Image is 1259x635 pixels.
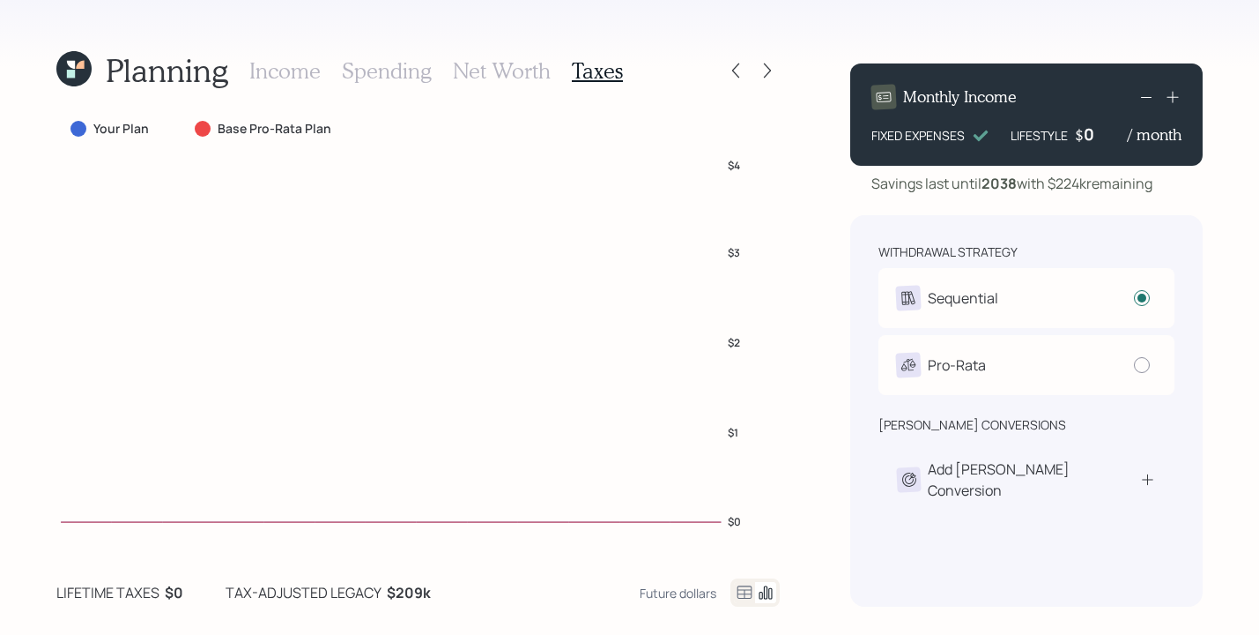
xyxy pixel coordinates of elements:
label: Base Pro-Rata Plan [218,120,331,138]
div: LIFESTYLE [1011,126,1068,145]
h3: Taxes [572,58,623,84]
div: FIXED EXPENSES [871,126,965,145]
h3: Spending [342,58,432,84]
h4: / month [1128,125,1181,145]
div: Sequential [928,288,998,309]
tspan: $3 [729,245,742,260]
tspan: $0 [729,515,743,530]
b: $209k [387,583,431,602]
div: Future dollars [640,585,716,601]
div: [PERSON_NAME] conversions [878,416,1066,434]
b: 2038 [981,174,1017,193]
div: withdrawal strategy [878,243,1018,261]
tspan: $4 [729,158,742,173]
tspan: $1 [729,425,740,440]
label: Your Plan [93,120,149,138]
div: lifetime taxes [56,582,159,603]
b: $0 [165,583,183,602]
div: Savings last until with $224k remaining [871,173,1152,194]
div: 0 [1084,123,1128,145]
tspan: $2 [729,335,742,350]
h3: Net Worth [453,58,551,84]
h1: Planning [106,51,228,89]
div: Add [PERSON_NAME] Conversion [928,459,1139,501]
h3: Income [249,58,321,84]
div: tax-adjusted legacy [226,582,381,603]
h4: Monthly Income [903,87,1017,107]
h4: $ [1075,125,1084,145]
div: Pro-Rata [928,355,986,376]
